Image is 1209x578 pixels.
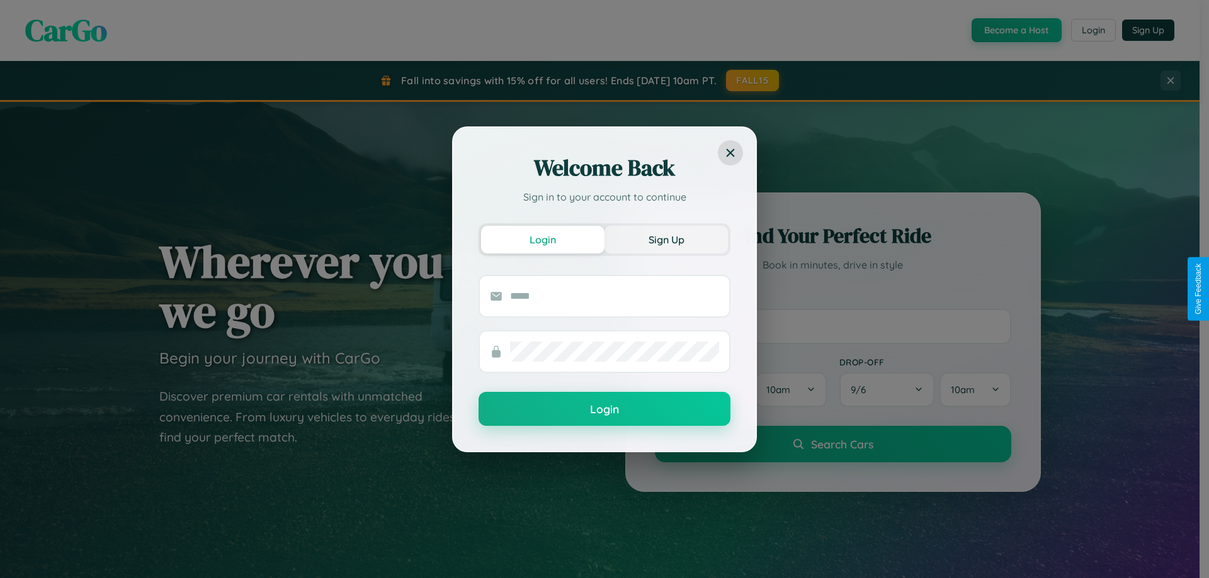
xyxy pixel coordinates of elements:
[1194,264,1203,314] div: Give Feedback
[479,189,730,204] p: Sign in to your account to continue
[604,226,728,253] button: Sign Up
[479,392,730,426] button: Login
[479,153,730,183] h2: Welcome Back
[481,226,604,253] button: Login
